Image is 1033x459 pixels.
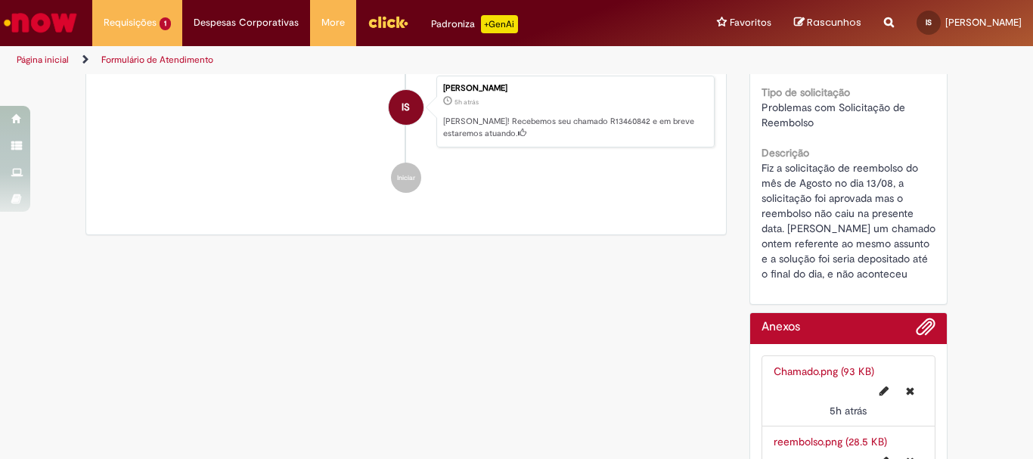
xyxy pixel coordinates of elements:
[830,404,867,417] span: 5h atrás
[454,98,479,107] span: 5h atrás
[926,17,932,27] span: IS
[762,321,800,334] h2: Anexos
[481,15,518,33] p: +GenAi
[2,8,79,38] img: ServiceNow
[916,317,935,344] button: Adicionar anexos
[897,379,923,403] button: Excluir Chamado.png
[11,46,678,74] ul: Trilhas de página
[870,379,898,403] button: Editar nome de arquivo Chamado.png
[389,90,423,125] div: Igor Bernardino De Jesus E Souza
[774,364,874,378] a: Chamado.png (93 KB)
[402,89,410,126] span: IS
[794,16,861,30] a: Rascunhos
[774,435,887,448] a: reembolso.png (28.5 KB)
[160,17,171,30] span: 1
[807,15,861,29] span: Rascunhos
[104,15,157,30] span: Requisições
[321,15,345,30] span: More
[762,101,908,129] span: Problemas com Solicitação de Reembolso
[830,404,867,417] time: 29/08/2025 08:49:11
[762,85,850,99] b: Tipo de solicitação
[945,16,1022,29] span: [PERSON_NAME]
[98,76,715,148] li: Igor Bernardino De Jesus E Souza
[443,84,706,93] div: [PERSON_NAME]
[762,146,809,160] b: Descrição
[17,54,69,66] a: Página inicial
[443,116,706,139] p: [PERSON_NAME]! Recebemos seu chamado R13460842 e em breve estaremos atuando.
[454,98,479,107] time: 29/08/2025 08:49:18
[762,161,938,281] span: Fiz a solicitação de reembolso do mês de Agosto no dia 13/08, a solicitação foi aprovada mas o re...
[368,11,408,33] img: click_logo_yellow_360x200.png
[101,54,213,66] a: Formulário de Atendimento
[431,15,518,33] div: Padroniza
[194,15,299,30] span: Despesas Corporativas
[730,15,771,30] span: Favoritos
